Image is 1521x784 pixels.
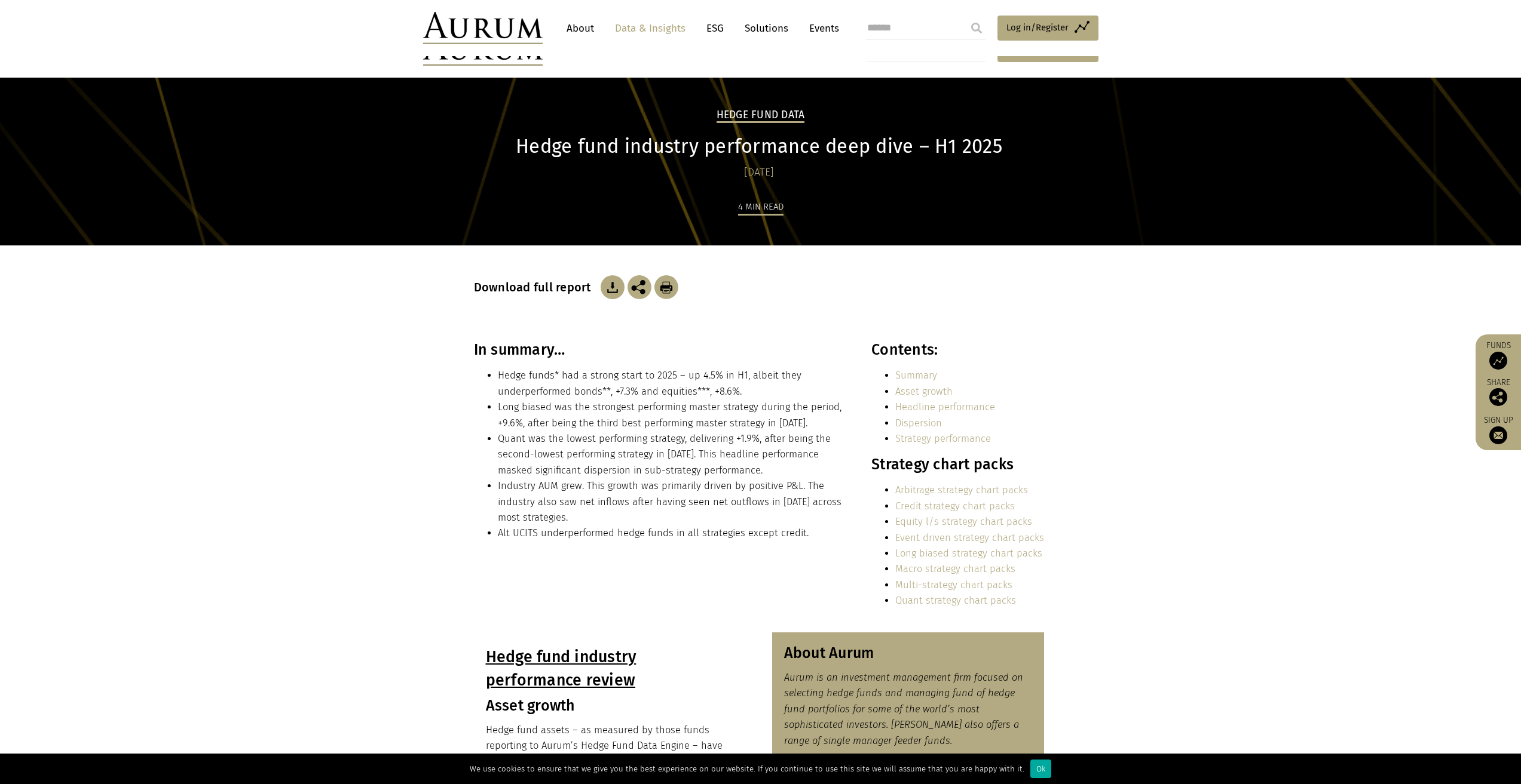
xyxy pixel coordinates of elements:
img: Aurum [423,12,543,44]
h3: Download full report [474,280,598,294]
img: Download Article [654,275,678,299]
a: Asset growth [895,386,953,397]
a: Event driven strategy chart packs [895,532,1044,543]
h1: Hedge fund industry performance deep dive – H1 2025 [474,135,1045,158]
a: Dispersion [895,417,942,429]
h3: Contents: [871,341,1044,359]
img: Share this post [628,275,651,299]
a: Log in/Register [997,16,1098,41]
a: Multi-strategy chart packs [895,579,1012,591]
li: Long biased was the strongest performing master strategy during the period, +9.6%, after being th... [498,399,846,431]
a: About [561,17,600,39]
a: Arbitrage strategy chart packs [895,484,1028,496]
div: [DATE] [474,164,1045,181]
a: Sign up [1482,415,1515,444]
img: Sign up to our newsletter [1489,426,1507,444]
img: Share this post [1489,388,1507,406]
a: Solutions [739,17,794,39]
input: Submit [965,16,989,40]
h3: In summary… [474,341,846,359]
li: Quant was the lowest performing strategy, delivering +1.9%, after being the second-lowest perform... [498,431,846,478]
li: Industry AUM grew. This growth was primarily driven by positive P&L. The industry also saw net in... [498,478,846,525]
h3: Strategy chart packs [871,456,1044,474]
div: Ok [1030,760,1051,778]
a: Equity l/s strategy chart packs [895,516,1032,527]
li: Alt UCITS underperformed hedge funds in all strategies except credit. [498,525,846,541]
span: Log in/Register [1006,20,1069,35]
a: Macro strategy chart packs [895,563,1015,574]
a: Long biased strategy chart packs [895,548,1042,559]
a: Credit strategy chart packs [895,500,1015,512]
a: Headline performance [895,401,995,413]
a: Funds [1482,340,1515,370]
h2: Hedge Fund Data [717,109,805,123]
a: Summary [895,370,937,381]
u: Hedge fund industry performance review [486,647,636,690]
img: Download Article [601,275,625,299]
a: ESG [700,17,730,39]
a: Strategy performance [895,433,991,444]
a: Data & Insights [609,17,691,39]
a: Quant strategy chart packs [895,595,1016,606]
li: Hedge funds* had a strong start to 2025 – up 4.5% in H1, albeit they underperformed bonds**, +7.3... [498,368,846,399]
h3: Asset growth [486,697,735,715]
a: Events [803,17,839,39]
div: 4 min read [738,199,784,216]
div: Share [1482,379,1515,406]
h3: About Aurum [784,644,1033,662]
em: Aurum is an investment management firm focused on selecting hedge funds and managing fund of hedg... [784,672,1023,746]
img: Access Funds [1489,352,1507,370]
